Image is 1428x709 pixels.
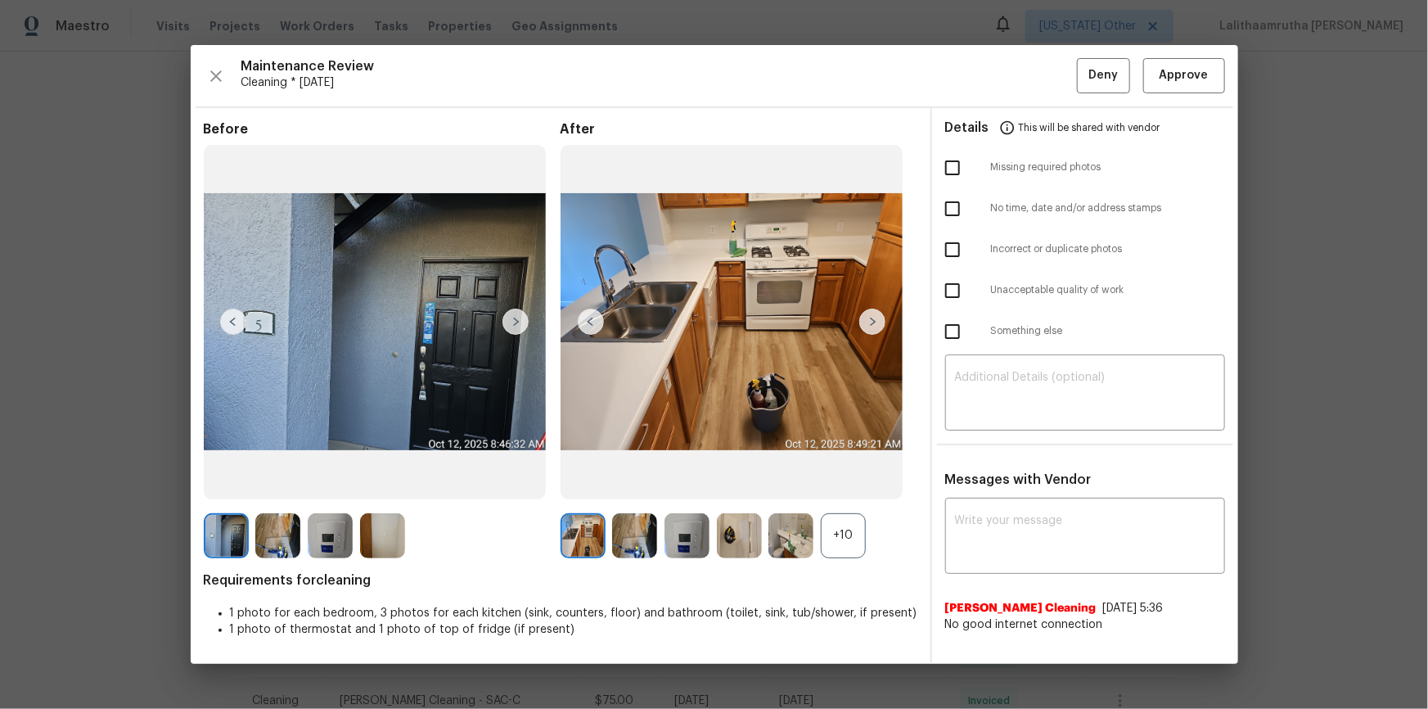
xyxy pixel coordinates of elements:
span: Details [945,108,989,147]
span: Approve [1160,65,1209,86]
li: 1 photo of thermostat and 1 photo of top of fridge (if present) [230,621,917,638]
img: left-chevron-button-url [220,309,246,335]
span: After [561,121,917,138]
span: Something else [991,324,1225,338]
span: Unacceptable quality of work [991,283,1225,297]
li: 1 photo for each bedroom, 3 photos for each kitchen (sink, counters, floor) and bathroom (toilet,... [230,605,917,621]
span: Missing required photos [991,160,1225,174]
div: No time, date and/or address stamps [932,188,1238,229]
span: Deny [1088,65,1118,86]
span: Requirements for cleaning [204,572,917,589]
span: Incorrect or duplicate photos [991,242,1225,256]
span: No time, date and/or address stamps [991,201,1225,215]
span: [PERSON_NAME] Cleaning [945,600,1097,616]
span: Cleaning * [DATE] [241,75,1077,91]
button: Deny [1077,58,1130,93]
div: Incorrect or duplicate photos [932,229,1238,270]
div: Something else [932,311,1238,352]
img: right-chevron-button-url [502,309,529,335]
div: Missing required photos [932,147,1238,188]
span: No good internet connection [945,616,1225,633]
span: Before [204,121,561,138]
span: [DATE] 5:36 [1103,603,1164,614]
img: right-chevron-button-url [859,309,885,335]
img: left-chevron-button-url [578,309,604,335]
span: Messages with Vendor [945,473,1092,486]
span: Maintenance Review [241,58,1077,75]
button: Approve [1143,58,1225,93]
span: This will be shared with vendor [1019,108,1160,147]
div: +10 [821,513,866,558]
div: Unacceptable quality of work [932,270,1238,311]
